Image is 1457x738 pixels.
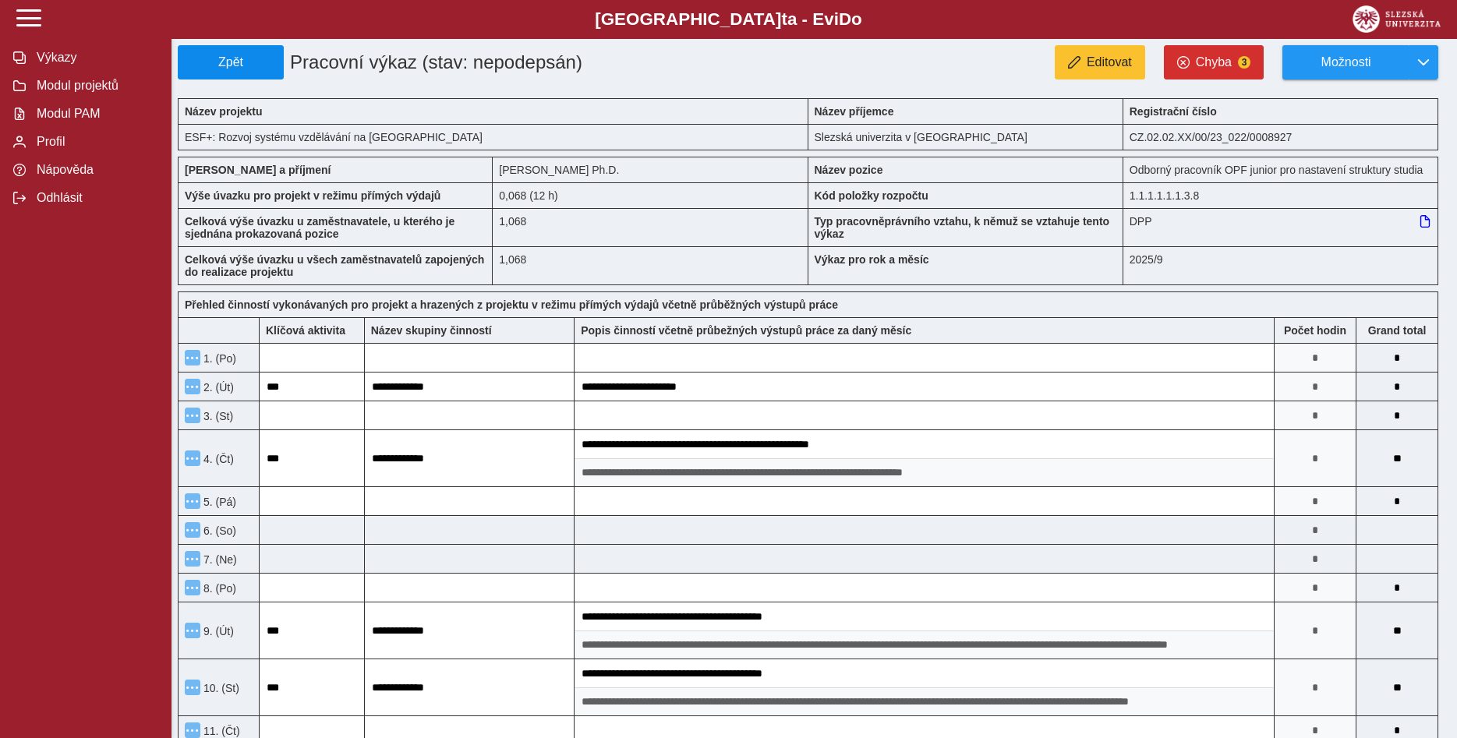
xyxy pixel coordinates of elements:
div: Slezská univerzita v [GEOGRAPHIC_DATA] [808,124,1123,150]
span: Profil [32,135,158,149]
span: t [781,9,787,29]
b: Název skupiny činností [371,324,492,337]
b: [GEOGRAPHIC_DATA] a - Evi [47,9,1410,30]
span: D [839,9,851,29]
button: Zpět [178,45,284,79]
span: o [851,9,862,29]
span: 6. (So) [200,524,236,537]
b: Výše úvazku pro projekt v režimu přímých výdajů [185,189,440,202]
button: Menu [185,522,200,538]
span: 5. (Pá) [200,496,236,508]
span: Chyba [1196,55,1232,69]
button: Menu [185,493,200,509]
button: Menu [185,623,200,638]
span: Modul PAM [32,107,158,121]
b: [PERSON_NAME] a příjmení [185,164,331,176]
b: Název příjemce [815,105,894,118]
button: Chyba3 [1164,45,1264,79]
span: Modul projektů [32,79,158,93]
b: Počet hodin [1275,324,1356,337]
button: Menu [185,580,200,595]
div: Odborný pracovník OPF junior pro nastavení struktury studia [1123,157,1438,182]
span: 4. (Čt) [200,453,234,465]
div: 1.1.1.1.1.1.3.8 [1123,182,1438,208]
div: 1,068 [493,208,808,246]
span: 9. (Út) [200,625,234,637]
b: Celková výše úvazku u všech zaměstnavatelů zapojených do realizace projektu [185,253,484,278]
span: 3 [1238,56,1250,69]
b: Popis činností včetně průbežných výstupů práce za daný měsíc [581,324,911,337]
div: DPP [1123,208,1438,246]
div: CZ.02.02.XX/00/23_022/0008927 [1123,124,1438,150]
span: 10. (St) [200,682,239,694]
button: Menu [185,408,200,423]
div: 1,068 [493,246,808,285]
b: Typ pracovněprávního vztahu, k němuž se vztahuje tento výkaz [815,215,1110,240]
div: [PERSON_NAME] Ph.D. [493,157,808,182]
h1: Pracovní výkaz (stav: nepodepsán) [284,45,708,79]
b: Výkaz pro rok a měsíc [815,253,929,266]
div: ESF+: Rozvoj systému vzdělávání na [GEOGRAPHIC_DATA] [178,124,808,150]
span: 11. (Čt) [200,725,240,737]
span: Zpět [185,55,277,69]
button: Menu [185,379,200,394]
b: Název pozice [815,164,883,176]
button: Editovat [1055,45,1145,79]
b: Suma za den přes všechny výkazy [1356,324,1438,337]
button: Menu [185,350,200,365]
b: Název projektu [185,105,263,118]
button: Menu [185,680,200,695]
button: Menu [185,722,200,738]
span: 1. (Po) [200,352,236,365]
span: 8. (Po) [200,582,236,595]
div: 0,544 h / den. 2,72 h / týden. [493,182,808,208]
button: Menu [185,551,200,567]
span: Nápověda [32,163,158,177]
span: Výkazy [32,51,158,65]
b: Celková výše úvazku u zaměstnavatele, u kterého je sjednána prokazovaná pozice [185,215,454,240]
div: 2025/9 [1123,246,1438,285]
b: Kód položky rozpočtu [815,189,928,202]
span: Editovat [1087,55,1132,69]
span: Možnosti [1296,55,1396,69]
b: Přehled činností vykonávaných pro projekt a hrazených z projektu v režimu přímých výdajů včetně p... [185,298,838,311]
span: 3. (St) [200,410,233,422]
b: Registrační číslo [1130,105,1217,118]
span: 7. (Ne) [200,553,237,566]
img: logo_web_su.png [1353,5,1441,33]
span: Odhlásit [32,191,158,205]
span: 2. (Út) [200,381,234,394]
button: Menu [185,450,200,466]
button: Možnosti [1282,45,1409,79]
b: Klíčová aktivita [266,324,345,337]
